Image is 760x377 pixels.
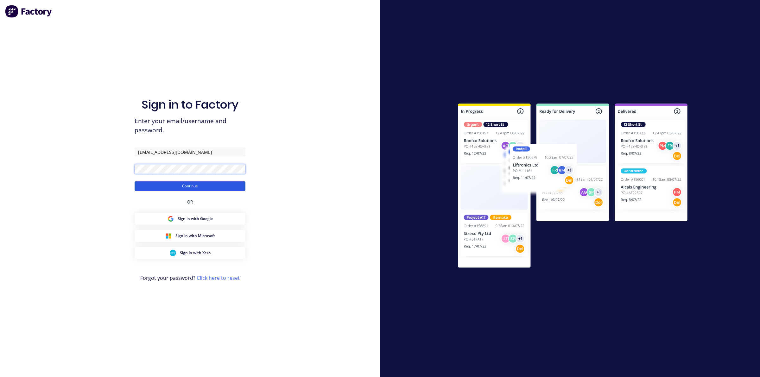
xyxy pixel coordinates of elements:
[135,181,245,191] button: Continue
[142,98,238,111] h1: Sign in to Factory
[444,91,701,283] img: Sign in
[197,274,240,281] a: Click here to reset
[135,116,245,135] span: Enter your email/username and password.
[175,233,215,239] span: Sign in with Microsoft
[178,216,213,222] span: Sign in with Google
[165,233,172,239] img: Microsoft Sign in
[187,191,193,213] div: OR
[135,247,245,259] button: Xero Sign inSign in with Xero
[135,147,245,157] input: Email/Username
[5,5,53,18] img: Factory
[135,213,245,225] button: Google Sign inSign in with Google
[180,250,211,256] span: Sign in with Xero
[168,216,174,222] img: Google Sign in
[135,230,245,242] button: Microsoft Sign inSign in with Microsoft
[170,250,176,256] img: Xero Sign in
[140,274,240,282] span: Forgot your password?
